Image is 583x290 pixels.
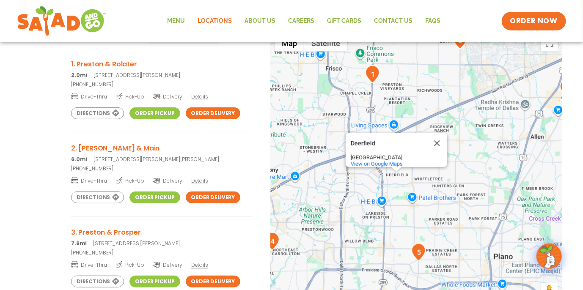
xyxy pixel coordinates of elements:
span: Drive-Thru [71,92,107,101]
a: About Us [238,11,282,31]
img: new-SAG-logo-768×292 [17,4,106,38]
a: Careers [282,11,321,31]
span: Delivery [153,177,182,185]
a: FAQs [419,11,447,31]
span: Delivery [153,261,182,269]
span: Details [191,261,208,268]
div: Deerfield [351,140,427,147]
a: 1. Preston & Rolater 2.0mi[STREET_ADDRESS][PERSON_NAME] [71,59,253,79]
h3: 2. [PERSON_NAME] & Main [71,143,253,153]
a: 2. [PERSON_NAME] & Main 6.0mi[STREET_ADDRESS][PERSON_NAME][PERSON_NAME] [71,143,253,163]
strong: 2.0mi [71,71,87,79]
a: 3. Preston & Prosper 7.6mi[STREET_ADDRESS][PERSON_NAME] [71,227,253,247]
a: Order Pickup [129,107,180,119]
a: Order Delivery [186,276,241,287]
span: Delivery [153,93,182,101]
div: [GEOGRAPHIC_DATA] [351,154,427,161]
button: Close [427,133,447,153]
div: Deerfield [346,133,447,167]
a: Contact Us [368,11,419,31]
span: Pick-Up [116,92,144,101]
span: Pick-Up [116,260,144,269]
a: Directions [71,276,124,287]
img: wpChatIcon [537,244,561,268]
a: Directions [71,107,124,119]
a: ORDER NOW [502,12,566,30]
a: Order Delivery [186,192,241,203]
div: 4 [265,232,280,250]
span: Details [191,177,208,184]
a: View on Google Maps [351,161,403,167]
a: [PHONE_NUMBER] [71,81,253,88]
button: Toggle fullscreen view [541,35,558,52]
p: [STREET_ADDRESS][PERSON_NAME] [71,240,253,247]
a: Menu [161,11,191,31]
button: Show street map [275,35,304,52]
h3: 1. Preston & Rolater [71,59,253,69]
span: Details [191,93,208,100]
div: 1 [365,65,380,83]
span: Drive-Thru [71,176,107,185]
a: Drive-Thru Pick-Up Delivery Details [71,174,253,185]
a: Drive-Thru Pick-Up Delivery Details [71,258,253,269]
div: 6 [560,79,575,97]
p: [STREET_ADDRESS][PERSON_NAME] [71,71,253,79]
a: [PHONE_NUMBER] [71,165,253,172]
a: Directions [71,192,124,203]
button: Show satellite imagery [304,35,347,52]
p: [STREET_ADDRESS][PERSON_NAME][PERSON_NAME] [71,156,253,163]
a: Locations [191,11,238,31]
a: Order Delivery [186,107,241,119]
a: Order Pickup [129,192,180,203]
a: Order Pickup [129,276,180,287]
a: [PHONE_NUMBER] [71,249,253,257]
nav: Menu [161,11,447,31]
span: Drive-Thru [71,260,107,269]
span: ORDER NOW [510,16,558,26]
strong: 6.0mi [71,156,87,163]
h3: 3. Preston & Prosper [71,227,253,238]
a: GIFT CARDS [321,11,368,31]
div: 5 [411,243,426,261]
strong: 7.6mi [71,240,87,247]
a: Drive-Thru Pick-Up Delivery Details [71,90,253,101]
span: Pick-Up [116,176,144,185]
